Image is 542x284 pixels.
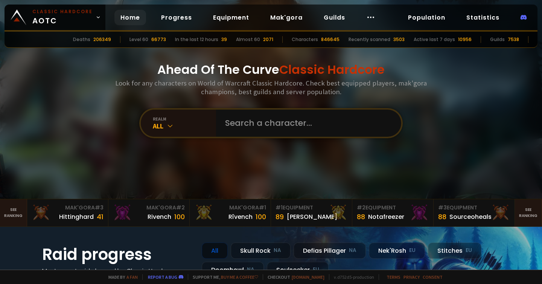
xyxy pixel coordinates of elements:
small: NA [247,266,254,273]
a: Mak'gora [264,10,309,25]
span: # 2 [176,204,185,211]
a: Statistics [460,10,505,25]
span: Made by [104,274,138,280]
a: Classic HardcoreAOTC [5,5,105,30]
a: Terms [387,274,400,280]
span: Support me, [188,274,258,280]
small: EU [313,266,319,273]
div: Equipment [276,204,347,212]
div: 10956 [458,36,472,43]
a: Equipment [207,10,255,25]
a: Mak'Gora#2Rivench100 [108,199,190,226]
a: Consent [423,274,443,280]
div: 88 [357,212,365,222]
small: Classic Hardcore [32,8,93,15]
div: Defias Pillager [294,243,366,259]
div: 206349 [93,36,111,43]
div: 100 [256,212,266,222]
div: Rîvench [228,212,253,221]
span: # 3 [95,204,104,211]
a: #1Equipment89[PERSON_NAME] [271,199,352,226]
div: Nek'Rosh [369,243,425,259]
div: 88 [438,212,446,222]
div: Rivench [148,212,171,221]
div: Characters [292,36,318,43]
div: 3503 [393,36,405,43]
div: Hittinghard [59,212,94,221]
div: Almost 60 [236,36,260,43]
a: Buy me a coffee [221,274,258,280]
h1: Ahead Of The Curve [157,61,385,79]
a: [DOMAIN_NAME] [292,274,324,280]
a: Home [114,10,146,25]
div: Skull Rock [231,243,291,259]
div: 89 [276,212,284,222]
div: Guilds [490,36,505,43]
div: realm [153,116,216,122]
div: Deaths [73,36,90,43]
div: 846645 [321,36,340,43]
div: 2071 [263,36,273,43]
a: #3Equipment88Sourceoheals [434,199,515,226]
small: NA [349,247,356,254]
div: Equipment [438,204,510,212]
a: Guilds [318,10,351,25]
div: Mak'Gora [113,204,185,212]
div: Level 60 [129,36,148,43]
div: 66773 [151,36,166,43]
div: All [153,122,216,130]
div: Mak'Gora [32,204,104,212]
div: Doomhowl [202,262,264,278]
div: [PERSON_NAME] [287,212,337,221]
a: Population [402,10,451,25]
span: # 3 [438,204,447,211]
div: Sourceoheals [449,212,492,221]
h3: Look for any characters on World of Warcraft Classic Hardcore. Check best equipped players, mak'g... [112,79,430,96]
div: 41 [97,212,104,222]
span: # 1 [276,204,283,211]
h1: Raid progress [42,243,193,266]
div: Equipment [357,204,429,212]
a: Mak'Gora#3Hittinghard41 [27,199,108,226]
div: Recently scanned [349,36,390,43]
div: Stitches [428,243,481,259]
a: #2Equipment88Notafreezer [352,199,434,226]
div: In the last 12 hours [175,36,218,43]
a: Progress [155,10,198,25]
div: Mak'Gora [194,204,266,212]
a: Report a bug [148,274,177,280]
a: Mak'Gora#1Rîvench100 [190,199,271,226]
span: # 1 [259,204,266,211]
div: Active last 7 days [414,36,455,43]
span: # 2 [357,204,365,211]
div: 100 [174,212,185,222]
a: Seeranking [515,199,542,226]
a: Privacy [403,274,420,280]
div: Notafreezer [368,212,404,221]
span: v. d752d5 - production [329,274,374,280]
div: 39 [221,36,227,43]
input: Search a character... [221,110,392,137]
a: a fan [126,274,138,280]
small: NA [274,247,281,254]
span: AOTC [32,8,93,26]
span: Checkout [263,274,324,280]
div: All [202,243,228,259]
span: Classic Hardcore [279,61,385,78]
div: Soulseeker [267,262,329,278]
small: EU [409,247,416,254]
small: EU [466,247,472,254]
div: 7538 [508,36,519,43]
